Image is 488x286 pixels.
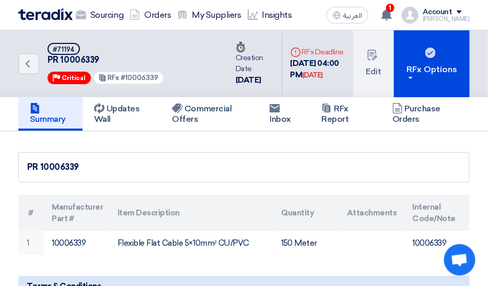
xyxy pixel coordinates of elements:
div: Account [423,8,452,17]
a: Insights [245,4,295,27]
a: Summary [18,97,83,131]
span: #10006339 [121,74,159,82]
h5: Summary [30,104,71,124]
span: Critical [62,74,86,82]
a: RFx Report [310,97,380,131]
td: 1 [18,231,43,256]
div: [DATE] [236,74,273,86]
a: Updates Wall [83,97,160,131]
a: My Suppliers [174,4,244,27]
td: 150 Meter [273,231,338,256]
div: PR 10006339 [27,161,461,174]
h5: Inbox [270,104,298,124]
img: profile_test.png [402,7,419,24]
span: 1 [386,4,394,12]
span: RFx [108,74,120,82]
h5: Purchase Orders [392,104,458,124]
a: Sourcing [73,4,126,27]
h5: Updates Wall [94,104,149,124]
div: [PERSON_NAME] [423,16,470,22]
th: Quantity [273,195,338,231]
a: Commercial Offers [160,97,258,131]
button: العربية [327,7,368,24]
button: RFx Options [394,30,470,97]
th: Internal Code/Note [404,195,470,231]
div: Creation Date [236,41,273,74]
div: #71194 [53,46,75,53]
td: Flexible Flat Cable 5×10mm² CU/PVC [109,231,273,256]
div: RFx Deadline [291,47,345,58]
img: Teradix logo [18,8,73,20]
a: Orders [126,4,174,27]
div: [DATE] [303,70,323,81]
a: Inbox [258,97,310,131]
h5: RFx Report [321,104,369,124]
th: Manufacturer Part # [43,195,109,231]
h5: PR 10006339 [48,43,215,66]
th: # [18,195,43,231]
h5: Commercial Offers [172,104,247,124]
div: RFx Options [406,63,457,80]
button: Edit [353,30,394,97]
th: Attachments [339,195,404,231]
div: [DATE] 04:00 PM [291,58,345,81]
td: 10006339 [43,231,109,256]
td: 10006339 [404,231,470,256]
th: Item Description [109,195,273,231]
span: PR 10006339 [48,55,215,66]
a: Purchase Orders [381,97,470,131]
span: العربية [343,12,362,19]
a: Open chat [444,244,475,276]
